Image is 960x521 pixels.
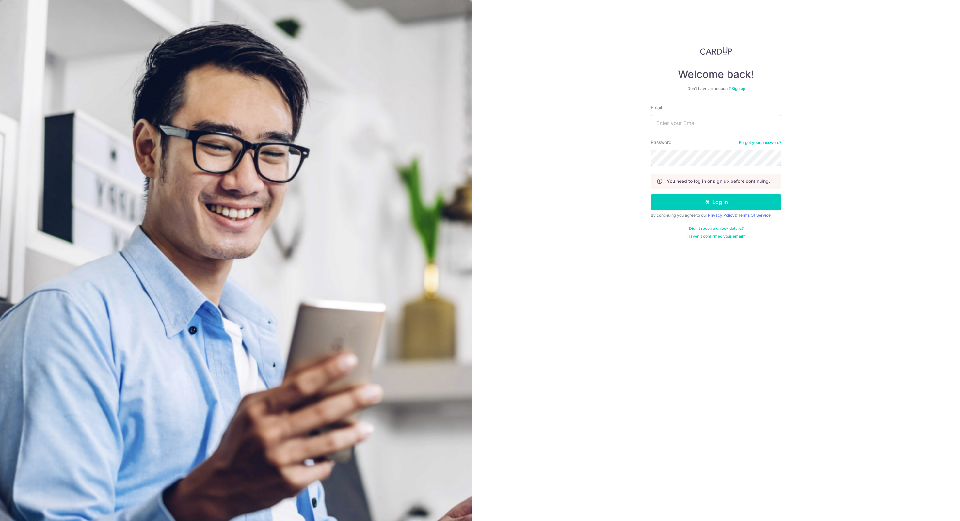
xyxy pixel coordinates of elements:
div: Don’t have an account? [651,86,781,91]
a: Didn't receive unlock details? [689,226,744,231]
button: Log in [651,194,781,210]
a: Sign up [731,86,745,91]
div: By continuing you agree to our & [651,213,781,218]
a: Haven't confirmed your email? [687,234,745,239]
p: You need to log in or sign up before continuing. [667,178,770,184]
a: Forgot your password? [739,140,781,145]
label: Email [651,104,662,111]
h4: Welcome back! [651,68,781,81]
label: Password [651,139,672,146]
img: CardUp Logo [700,47,732,55]
a: Terms Of Service [738,213,771,218]
a: Privacy Policy [708,213,735,218]
input: Enter your Email [651,115,781,131]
